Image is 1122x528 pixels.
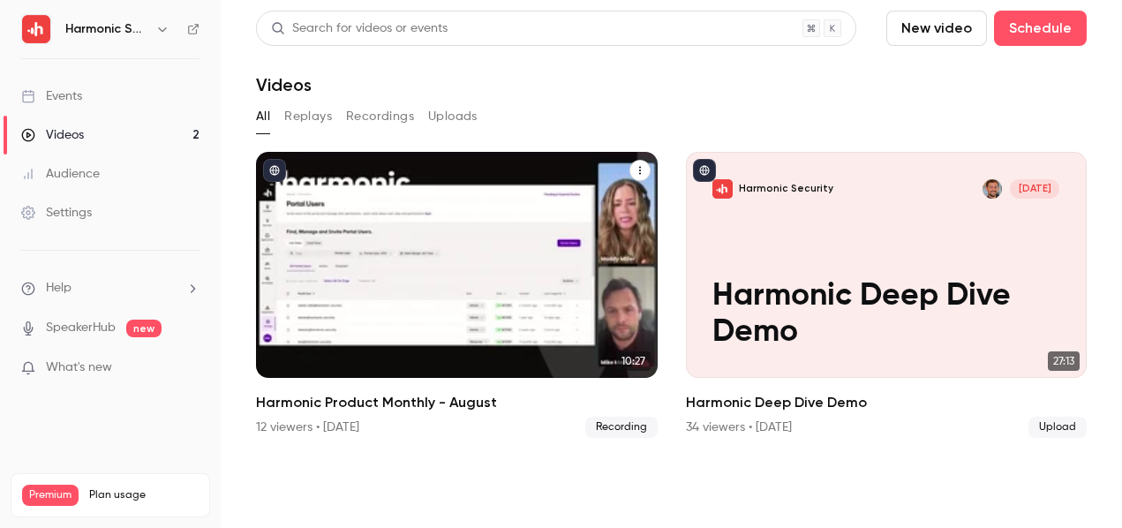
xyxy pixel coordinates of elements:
div: Settings [21,204,92,222]
li: Harmonic Product Monthly - August [256,152,658,438]
span: Upload [1028,417,1087,438]
section: Videos [256,11,1087,517]
button: Uploads [428,102,478,131]
button: published [263,159,286,182]
span: new [126,320,162,337]
h2: Harmonic Product Monthly - August [256,392,658,413]
button: All [256,102,270,131]
span: Recording [585,417,658,438]
div: Videos [21,126,84,144]
button: Replays [284,102,332,131]
span: 27:13 [1048,351,1080,371]
div: 34 viewers • [DATE] [686,419,792,436]
button: Recordings [346,102,414,131]
a: SpeakerHub [46,319,116,337]
a: 10:27Harmonic Product Monthly - August12 viewers • [DATE]Recording [256,152,658,438]
h2: Harmonic Deep Dive Demo [686,392,1088,413]
span: [DATE] [1010,179,1060,200]
span: 10:27 [616,351,651,371]
div: Events [21,87,82,105]
div: Search for videos or events [271,19,448,38]
p: Harmonic Security [739,182,833,196]
p: Harmonic Deep Dive Demo [712,278,1059,351]
span: Premium [22,485,79,506]
span: Help [46,279,72,298]
li: Harmonic Deep Dive Demo [686,152,1088,438]
a: Harmonic Deep Dive DemoHarmonic SecurityAlastair Paterson[DATE]Harmonic Deep Dive Demo27:13Harmon... [686,152,1088,438]
img: Harmonic Security [22,15,50,43]
span: What's new [46,358,112,377]
span: Plan usage [89,488,199,502]
div: 12 viewers • [DATE] [256,419,359,436]
div: Audience [21,165,100,183]
ul: Videos [256,152,1087,438]
h6: Harmonic Security [65,20,148,38]
iframe: Noticeable Trigger [178,360,200,376]
li: help-dropdown-opener [21,279,200,298]
button: published [693,159,716,182]
button: New video [886,11,987,46]
img: Alastair Paterson [983,179,1003,200]
img: Harmonic Deep Dive Demo [712,179,733,200]
h1: Videos [256,74,312,95]
button: Schedule [994,11,1087,46]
